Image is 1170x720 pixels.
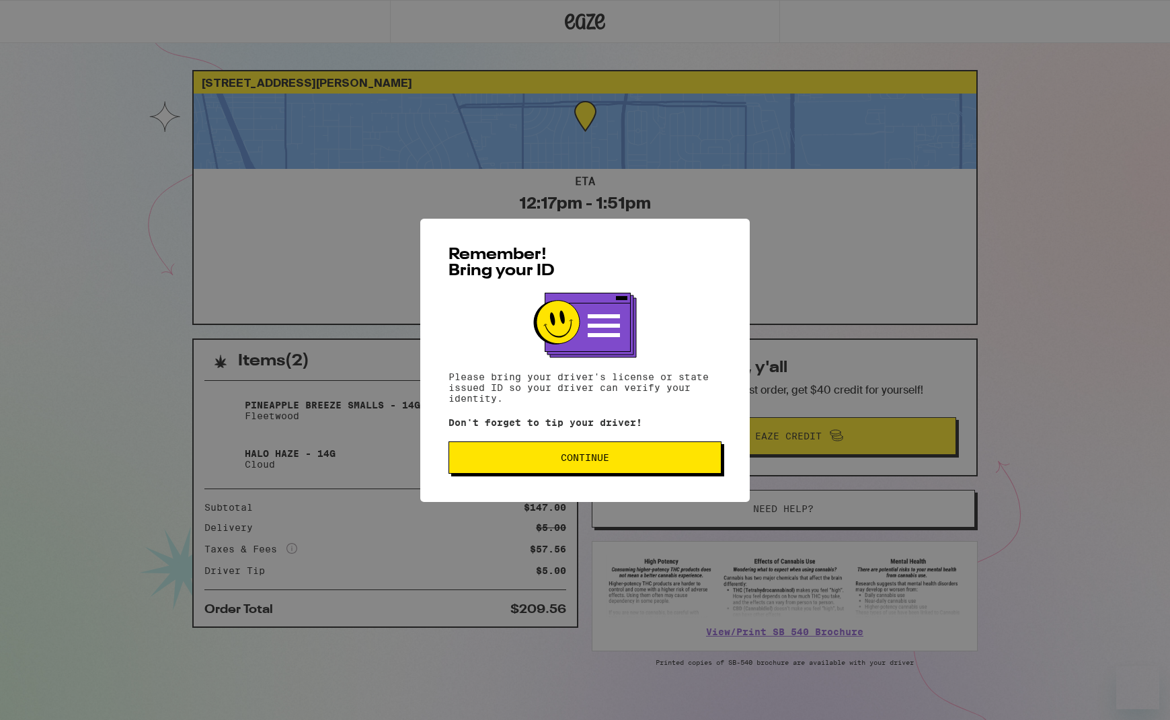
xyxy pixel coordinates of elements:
[448,417,721,428] p: Don't forget to tip your driver!
[448,247,555,279] span: Remember! Bring your ID
[448,371,721,404] p: Please bring your driver's license or state issued ID so your driver can verify your identity.
[1116,666,1159,709] iframe: Button to launch messaging window
[561,453,609,462] span: Continue
[448,441,721,474] button: Continue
